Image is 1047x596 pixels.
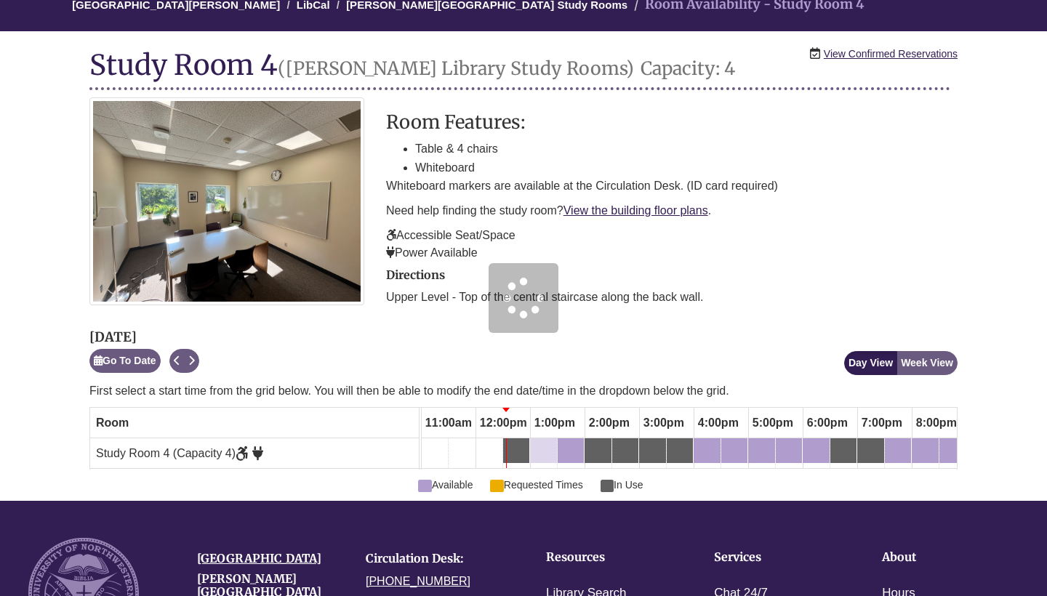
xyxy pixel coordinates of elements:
a: 4:00pm Wednesday, September 17, 2025 - Study Room 4 - Available [694,438,721,463]
h2: [DATE] [89,330,199,345]
p: Upper Level - Top of the central staircase along the back wall. [386,289,958,306]
div: description [386,112,958,261]
a: 8:30pm Wednesday, September 17, 2025 - Study Room 4 - Available [939,438,966,463]
span: 1:00pm [531,411,579,435]
a: View Confirmed Reservations [824,46,958,62]
a: 12:30pm Wednesday, September 17, 2025 - Study Room 4 - In Use [503,438,529,463]
a: 1:00pm Wednesday, September 17, 2025 - Study Room 4 - Available [530,438,557,463]
a: [PHONE_NUMBER] [366,575,470,587]
a: 6:00pm Wednesday, September 17, 2025 - Study Room 4 - Available [803,438,830,463]
h4: Circulation Desk: [366,552,513,565]
button: Go To Date [89,349,161,373]
h1: Study Room 4 [89,49,950,90]
small: ([PERSON_NAME] Library Study Rooms) [278,57,634,80]
span: 11:00am [422,411,476,435]
a: 2:30pm Wednesday, September 17, 2025 - Study Room 4 - In Use [612,438,638,463]
span: 12:00pm [476,411,531,435]
span: 4:00pm [694,411,742,435]
a: 8:00pm Wednesday, September 17, 2025 - Study Room 4 - Available [912,438,939,463]
a: 3:30pm Wednesday, September 17, 2025 - Study Room 4 - In Use [667,438,693,463]
a: 7:30pm Wednesday, September 17, 2025 - Study Room 4 - Available [885,438,911,463]
span: Room [96,416,129,429]
div: directions [386,269,958,307]
a: 3:00pm Wednesday, September 17, 2025 - Study Room 4 - In Use [639,438,666,463]
a: 7:00pm Wednesday, September 17, 2025 - Study Room 4 - In Use [857,438,884,463]
li: Table & 4 chairs [415,140,958,158]
p: First select a start time from the grid below. You will then be able to modify the end date/time ... [89,382,958,400]
span: Requested Times [490,477,582,493]
span: 8:00pm [912,411,960,435]
h4: Resources [546,551,669,564]
span: 2:00pm [585,411,633,435]
a: View the building floor plans [563,204,708,217]
a: [GEOGRAPHIC_DATA] [197,551,321,565]
button: Next [184,349,199,373]
span: 6:00pm [803,411,851,435]
a: 2:00pm Wednesday, September 17, 2025 - Study Room 4 - In Use [585,438,611,463]
h2: Directions [386,269,958,282]
p: Need help finding the study room? . [386,202,958,220]
span: 3:00pm [640,411,688,435]
span: Study Room 4 (Capacity 4) [96,447,263,459]
span: 5:00pm [749,411,797,435]
p: Whiteboard markers are available at the Circulation Desk. (ID card required) [386,177,958,195]
span: 7:00pm [858,411,906,435]
a: 5:00pm Wednesday, September 17, 2025 - Study Room 4 - Available [748,438,775,463]
a: 6:30pm Wednesday, September 17, 2025 - Study Room 4 - In Use [830,438,857,463]
a: 1:30pm Wednesday, September 17, 2025 - Study Room 4 - Available [558,438,584,463]
button: Day View [844,351,897,375]
span: Available [418,477,473,493]
h3: Room Features: [386,112,958,132]
button: Week View [896,351,958,375]
a: 5:30pm Wednesday, September 17, 2025 - Study Room 4 - Available [776,438,802,463]
li: Whiteboard [415,158,958,177]
img: Study Room 4 [89,97,364,305]
h4: About [882,551,1005,564]
h4: Services [714,551,837,564]
button: Previous [169,349,185,373]
small: Capacity: 4 [641,57,735,80]
a: 4:30pm Wednesday, September 17, 2025 - Study Room 4 - Available [721,438,747,463]
span: In Use [601,477,643,493]
p: Accessible Seat/Space Power Available [386,227,958,262]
